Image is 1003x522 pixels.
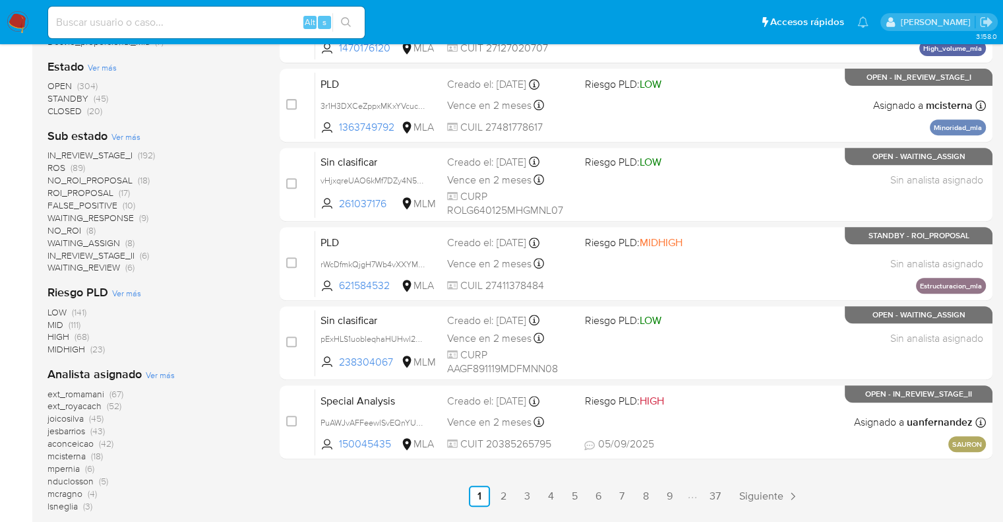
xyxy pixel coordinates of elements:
[857,16,868,28] a: Notificaciones
[48,14,365,31] input: Buscar usuario o caso...
[900,16,975,28] p: marianela.tarsia@mercadolibre.com
[979,15,993,29] a: Salir
[975,31,996,42] span: 3.158.0
[332,13,359,32] button: search-icon
[322,16,326,28] span: s
[305,16,315,28] span: Alt
[770,15,844,29] span: Accesos rápidos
